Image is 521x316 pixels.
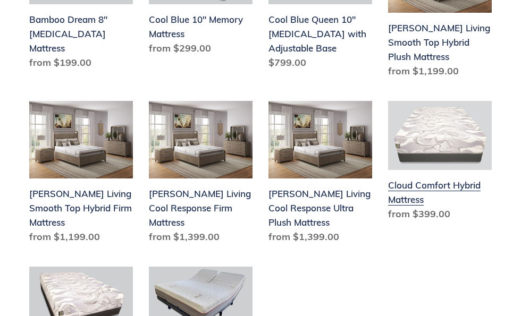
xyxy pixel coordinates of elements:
[149,101,253,248] a: Scott Living Cool Response Firm Mattress
[268,101,372,248] a: Scott Living Cool Response Ultra Plush Mattress
[29,101,133,248] a: Scott Living Smooth Top Hybrid Firm Mattress
[388,101,492,225] a: Cloud Comfort Hybrid Mattress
